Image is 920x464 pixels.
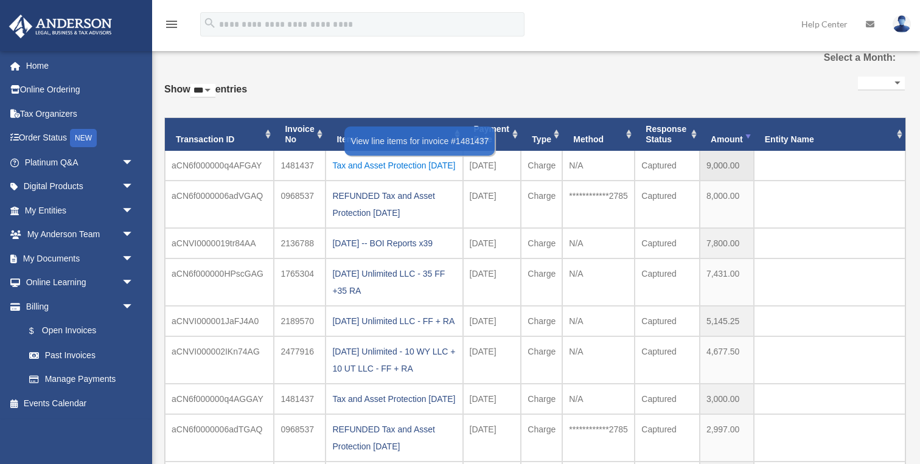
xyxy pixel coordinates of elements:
td: 2136788 [274,228,326,258]
td: [DATE] [463,181,521,228]
a: My Anderson Teamarrow_drop_down [9,223,152,247]
div: REFUNDED Tax and Asset Protection [DATE] [332,187,456,221]
img: User Pic [893,15,911,33]
td: [DATE] [463,306,521,336]
td: N/A [562,151,635,181]
label: Show entries [164,81,247,110]
td: aCN6f0000006adTGAQ [165,414,274,462]
td: N/A [562,228,635,258]
span: arrow_drop_down [122,175,146,199]
td: 2189570 [274,306,326,336]
span: arrow_drop_down [122,246,146,271]
th: Method: activate to sort column ascending [562,118,635,151]
a: Billingarrow_drop_down [9,294,152,319]
a: menu [164,21,179,32]
i: search [203,16,217,30]
td: Captured [635,258,700,306]
td: 7,800.00 [700,228,754,258]
th: Item: activate to sort column ascending [326,118,462,151]
label: Select a Month: [790,49,896,66]
td: aCN6f000000q4AGGAY [165,384,274,414]
td: Captured [635,228,700,258]
div: REFUNDED Tax and Asset Protection [DATE] [332,421,456,455]
span: arrow_drop_down [122,271,146,296]
a: Past Invoices [17,343,146,367]
td: 1481437 [274,384,326,414]
td: Charge [521,181,562,228]
td: [DATE] [463,414,521,462]
td: 1765304 [274,258,326,306]
a: Digital Productsarrow_drop_down [9,175,152,199]
td: aCN6f000000q4AFGAY [165,151,274,181]
a: Events Calendar [9,391,152,415]
td: N/A [562,258,635,306]
td: aCNVI000002IKn74AG [165,336,274,384]
a: Platinum Q&Aarrow_drop_down [9,150,152,175]
td: 8,000.00 [700,181,754,228]
th: Entity Name: activate to sort column ascending [754,118,905,151]
img: Anderson Advisors Platinum Portal [5,15,116,38]
span: arrow_drop_down [122,294,146,319]
td: Charge [521,228,562,258]
span: arrow_drop_down [122,223,146,248]
div: [DATE] Unlimited LLC - 35 FF +35 RA [332,265,456,299]
div: Tax and Asset Protection [DATE] [332,390,456,407]
td: 2477916 [274,336,326,384]
td: Captured [635,384,700,414]
td: N/A [562,306,635,336]
span: arrow_drop_down [122,150,146,175]
td: 3,000.00 [700,384,754,414]
th: Amount: activate to sort column ascending [700,118,754,151]
td: aCNVI0000019tr84AA [165,228,274,258]
td: Captured [635,336,700,384]
th: Invoice No: activate to sort column ascending [274,118,326,151]
div: [DATE] Unlimited - 10 WY LLC + 10 UT LLC - FF + RA [332,343,456,377]
a: My Entitiesarrow_drop_down [9,198,152,223]
td: 5,145.25 [700,306,754,336]
td: aCN6f0000006adVGAQ [165,181,274,228]
select: Showentries [190,84,215,98]
td: Captured [635,414,700,462]
td: aCN6f000000HPscGAG [165,258,274,306]
div: [DATE] -- BOI Reports x39 [332,235,456,252]
td: aCNVI000001JaFJ4A0 [165,306,274,336]
td: [DATE] [463,384,521,414]
span: $ [36,324,42,339]
td: [DATE] [463,151,521,181]
span: arrow_drop_down [122,198,146,223]
td: [DATE] [463,258,521,306]
td: 2,997.00 [700,414,754,462]
td: [DATE] [463,228,521,258]
td: Charge [521,258,562,306]
td: 4,677.50 [700,336,754,384]
td: 1481437 [274,151,326,181]
td: Charge [521,306,562,336]
a: Tax Organizers [9,102,152,126]
th: Payment Date: activate to sort column ascending [463,118,521,151]
td: Captured [635,181,700,228]
th: Type: activate to sort column ascending [521,118,562,151]
td: Charge [521,384,562,414]
td: Captured [635,306,700,336]
td: 7,431.00 [700,258,754,306]
div: Tax and Asset Protection [DATE] [332,157,456,174]
td: 0968537 [274,414,326,462]
td: 0968537 [274,181,326,228]
a: $Open Invoices [17,319,152,344]
td: Charge [521,151,562,181]
td: [DATE] [463,336,521,384]
a: Manage Payments [17,367,152,392]
a: Order StatusNEW [9,126,152,151]
a: Online Ordering [9,78,152,102]
i: menu [164,17,179,32]
td: Charge [521,336,562,384]
td: Captured [635,151,700,181]
th: Transaction ID: activate to sort column ascending [165,118,274,151]
div: [DATE] Unlimited LLC - FF + RA [332,313,456,330]
td: Charge [521,414,562,462]
th: Response Status: activate to sort column ascending [635,118,700,151]
a: My Documentsarrow_drop_down [9,246,152,271]
td: N/A [562,336,635,384]
td: N/A [562,384,635,414]
a: Online Learningarrow_drop_down [9,271,152,295]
